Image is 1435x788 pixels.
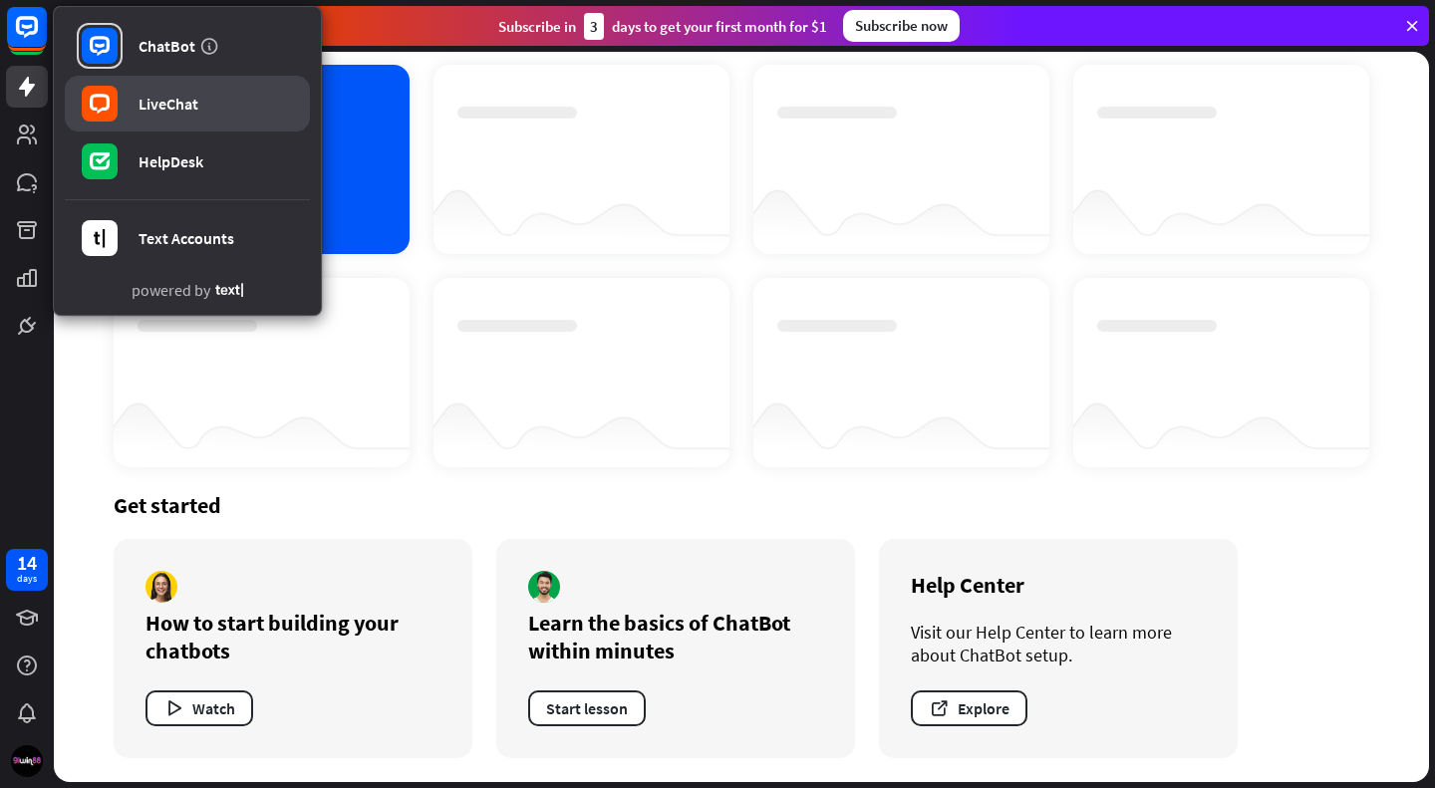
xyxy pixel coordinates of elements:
[528,690,646,726] button: Start lesson
[145,690,253,726] button: Watch
[17,554,37,572] div: 14
[911,690,1027,726] button: Explore
[114,491,1369,519] div: Get started
[145,571,177,603] img: author
[528,609,823,664] div: Learn the basics of ChatBot within minutes
[911,571,1206,599] div: Help Center
[17,572,37,586] div: days
[584,13,604,40] div: 3
[528,571,560,603] img: author
[16,8,76,68] button: Open LiveChat chat widget
[911,621,1206,666] div: Visit our Help Center to learn more about ChatBot setup.
[6,549,48,591] a: 14 days
[843,10,960,42] div: Subscribe now
[498,13,827,40] div: Subscribe in days to get your first month for $1
[145,609,440,664] div: How to start building your chatbots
